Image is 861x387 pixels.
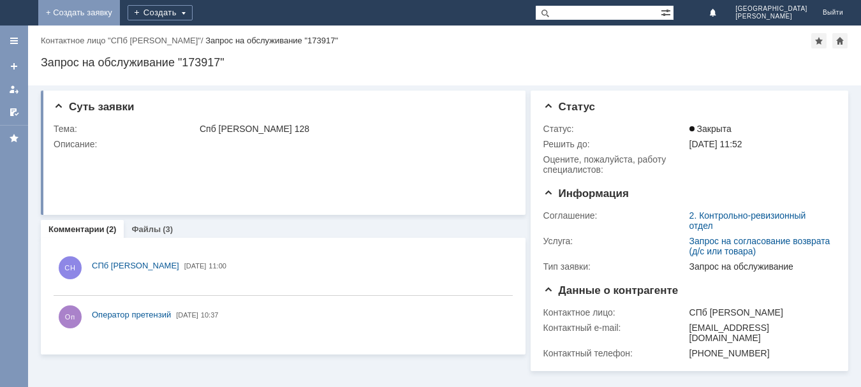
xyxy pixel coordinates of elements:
div: Соглашение: [543,210,687,221]
a: Комментарии [48,224,105,234]
div: Тема: [54,124,197,134]
span: [DATE] 11:52 [689,139,742,149]
span: [DATE] [184,262,207,270]
span: 11:00 [209,262,226,270]
div: Контактный e-mail: [543,323,687,333]
span: Данные о контрагенте [543,284,679,296]
span: Суть заявки [54,101,134,113]
a: Файлы [131,224,161,234]
a: Создать заявку [4,56,24,77]
div: Сделать домашней страницей [832,33,848,48]
a: Запрос на согласование возврата (д/с или товара) [689,236,830,256]
div: [PHONE_NUMBER] [689,348,830,358]
span: Оператор претензий [92,310,171,319]
div: Создать [128,5,193,20]
a: Оператор претензий [92,309,171,321]
div: Статус: [543,124,687,134]
a: Мои согласования [4,102,24,122]
div: Контактное лицо: [543,307,687,318]
span: 10:37 [201,311,219,319]
span: [PERSON_NAME] [735,13,807,20]
div: / [41,36,205,45]
div: Описание: [54,139,510,149]
div: Oцените, пожалуйста, работу специалистов: [543,154,687,175]
span: [DATE] [176,311,198,319]
span: Закрыта [689,124,732,134]
div: [EMAIL_ADDRESS][DOMAIN_NAME] [689,323,830,343]
span: [GEOGRAPHIC_DATA] [735,5,807,13]
div: Тип заявки: [543,261,687,272]
div: Запрос на обслуживание [689,261,830,272]
span: СПб [PERSON_NAME] [92,261,179,270]
div: Решить до: [543,139,687,149]
div: Запрос на обслуживание "173917" [41,56,848,69]
div: Услуга: [543,236,687,246]
a: СПб [PERSON_NAME] [92,259,179,272]
a: 2. Контрольно-ревизионный отдел [689,210,806,231]
div: СПб [PERSON_NAME] [689,307,830,318]
div: (2) [107,224,117,234]
div: (3) [163,224,173,234]
span: Расширенный поиск [661,6,673,18]
span: Статус [543,101,595,113]
a: Контактное лицо "СПб [PERSON_NAME]" [41,36,201,45]
div: Контактный телефон: [543,348,687,358]
span: Информация [543,187,629,200]
div: Спб [PERSON_NAME] 128 [200,124,508,134]
a: Мои заявки [4,79,24,99]
div: Запрос на обслуживание "173917" [205,36,338,45]
div: Добавить в избранное [811,33,827,48]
